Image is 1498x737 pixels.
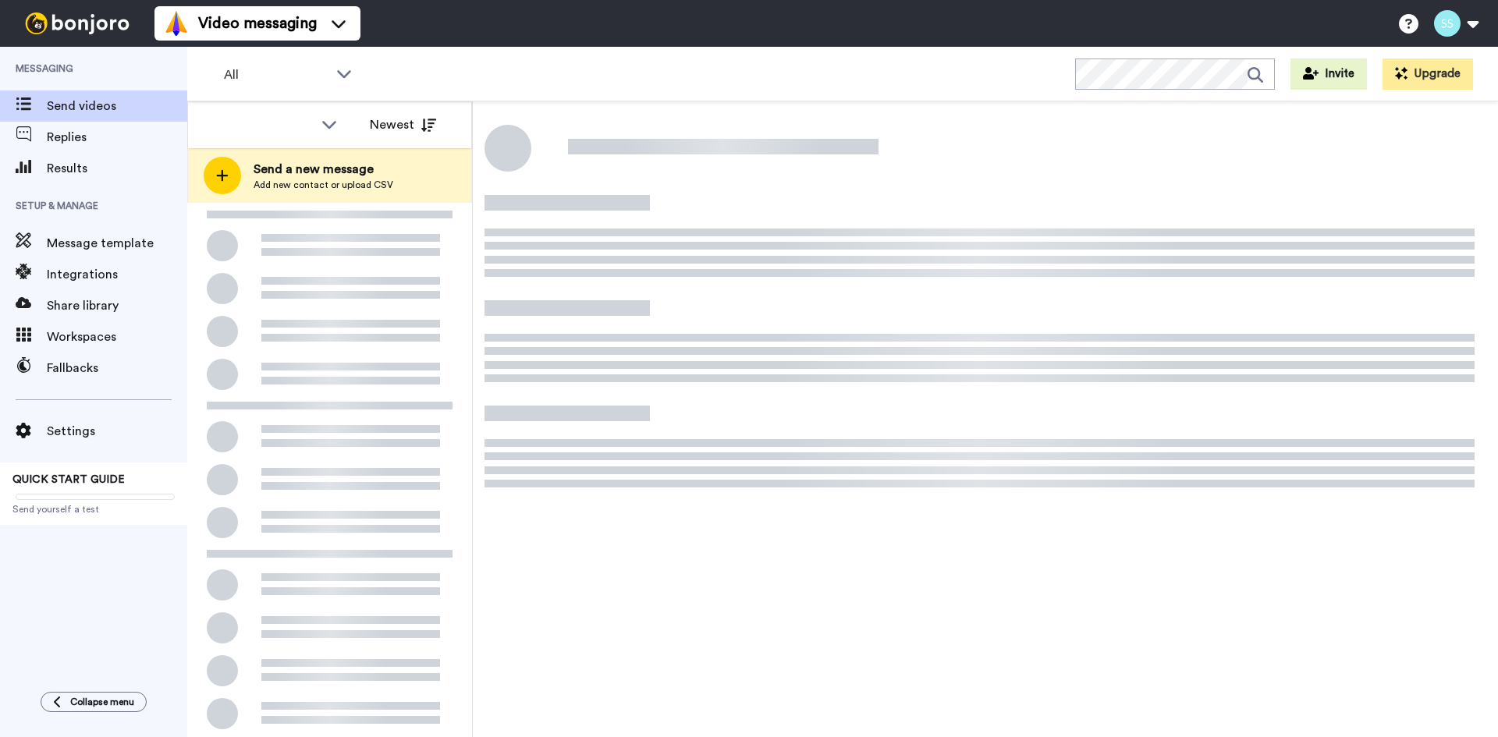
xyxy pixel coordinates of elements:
span: Video messaging [198,12,317,34]
span: Collapse menu [70,696,134,708]
span: Message template [47,234,187,253]
span: Results [47,159,187,178]
img: bj-logo-header-white.svg [19,12,136,34]
span: QUICK START GUIDE [12,474,125,485]
button: Upgrade [1383,58,1473,90]
span: Settings [47,422,187,441]
span: Send yourself a test [12,503,175,516]
span: Integrations [47,265,187,284]
button: Newest [358,109,448,140]
span: Add new contact or upload CSV [254,179,393,191]
span: Fallbacks [47,359,187,377]
img: vm-color.svg [164,11,189,36]
span: Send videos [47,97,187,115]
button: Collapse menu [41,692,147,712]
span: Share library [47,296,187,315]
span: Workspaces [47,328,187,346]
span: All [224,66,328,84]
button: Invite [1290,58,1367,90]
span: Send a new message [254,160,393,179]
span: Replies [47,128,187,147]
